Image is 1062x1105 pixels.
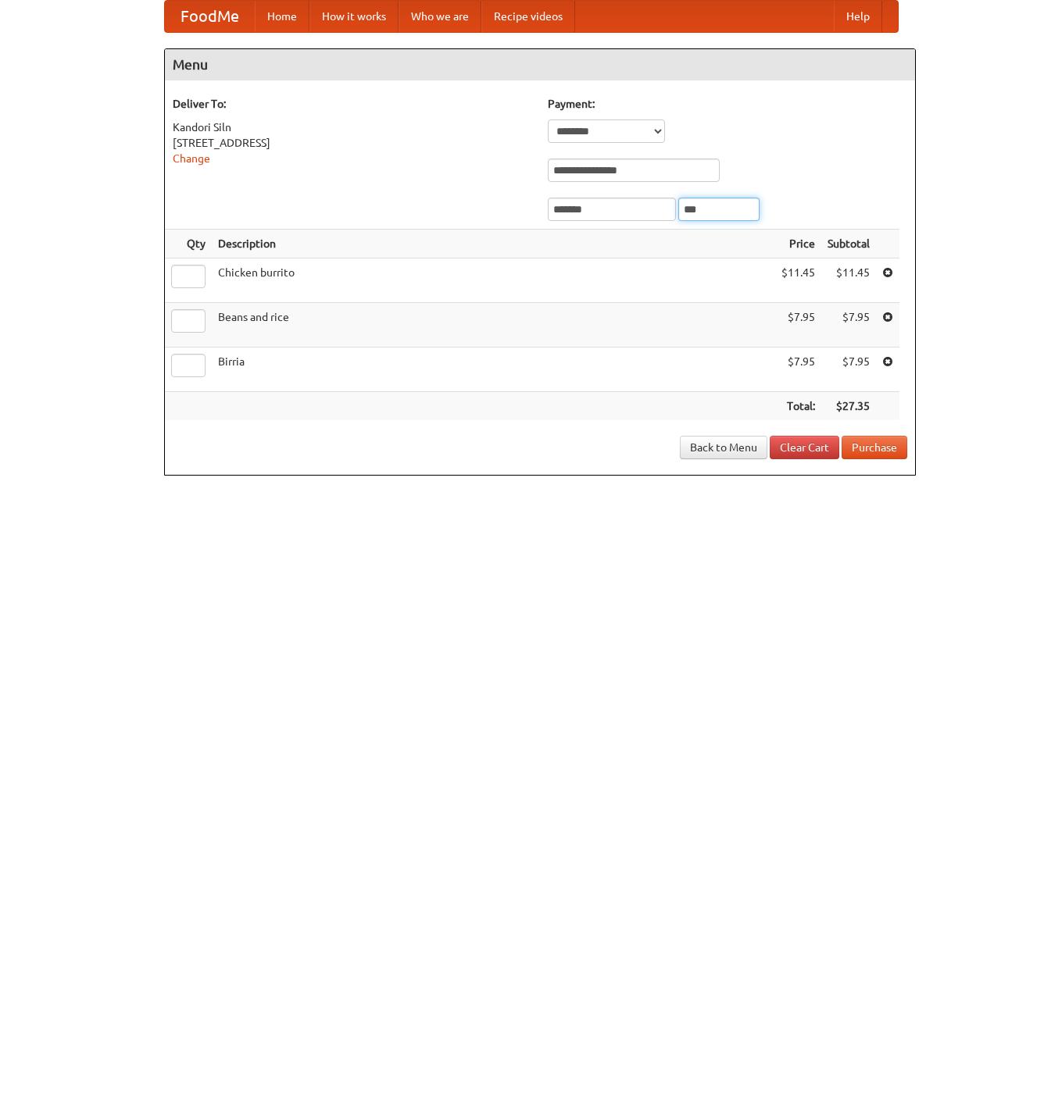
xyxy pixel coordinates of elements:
button: Purchase [842,436,907,459]
th: Qty [165,230,212,258]
th: Subtotal [821,230,876,258]
a: Who we are [399,1,481,32]
h5: Deliver To: [173,96,532,112]
a: Recipe videos [481,1,575,32]
h5: Payment: [548,96,907,112]
td: $11.45 [821,258,876,303]
div: Kandori Siln [173,119,532,135]
div: [STREET_ADDRESS] [173,135,532,151]
a: Home [255,1,309,32]
td: Birria [212,348,775,392]
th: $27.35 [821,392,876,421]
td: Chicken burrito [212,258,775,303]
td: $7.95 [821,348,876,392]
td: $7.95 [775,303,821,348]
th: Total: [775,392,821,421]
a: How it works [309,1,399,32]
td: Beans and rice [212,303,775,348]
a: Clear Cart [770,436,839,459]
td: $7.95 [821,303,876,348]
th: Description [212,230,775,258]
h4: Menu [165,49,915,80]
th: Price [775,230,821,258]
td: $7.95 [775,348,821,392]
td: $11.45 [775,258,821,303]
a: Change [173,152,210,165]
a: FoodMe [165,1,255,32]
a: Help [834,1,882,32]
a: Back to Menu [680,436,767,459]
